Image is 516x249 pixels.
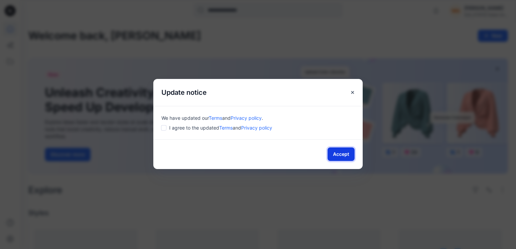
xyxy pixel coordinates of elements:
[209,115,222,121] a: Terms
[153,79,215,106] h5: Update notice
[328,147,355,161] button: Accept
[219,125,233,131] a: Terms
[241,125,272,131] a: Privacy policy
[346,86,359,99] button: Close
[233,125,241,131] span: and
[169,124,272,131] span: I agree to the updated
[231,115,262,121] a: Privacy policy
[161,114,355,121] div: We have updated our .
[222,115,231,121] span: and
